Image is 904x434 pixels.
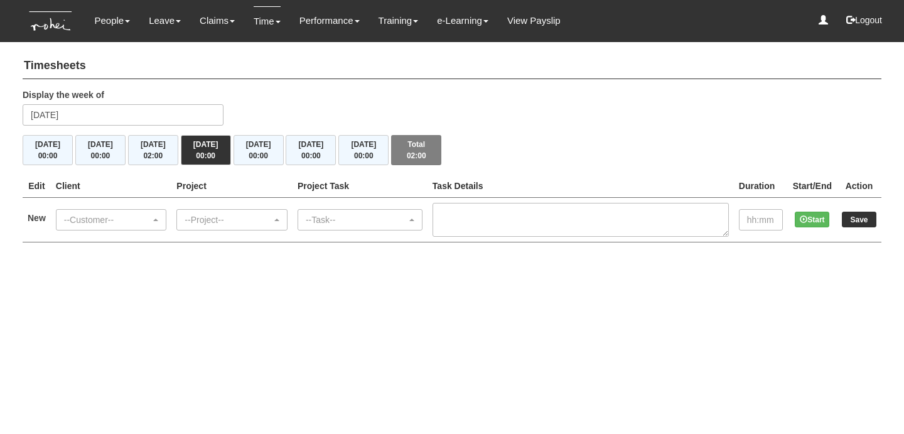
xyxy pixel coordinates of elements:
[143,151,163,160] span: 02:00
[91,151,110,160] span: 00:00
[28,212,46,224] label: New
[293,175,428,198] th: Project Task
[842,212,876,227] input: Save
[379,6,419,35] a: Training
[338,135,389,165] button: [DATE]00:00
[64,214,151,226] div: --Customer--
[354,151,374,160] span: 00:00
[254,6,281,36] a: Time
[128,135,178,165] button: [DATE]02:00
[149,6,181,35] a: Leave
[56,209,167,231] button: --Customer--
[23,53,881,79] h4: Timesheets
[739,209,783,231] input: hh:mm
[51,175,172,198] th: Client
[176,209,288,231] button: --Project--
[196,151,215,160] span: 00:00
[507,6,561,35] a: View Payslip
[171,175,293,198] th: Project
[428,175,734,198] th: Task Details
[23,175,51,198] th: Edit
[94,6,130,35] a: People
[23,135,73,165] button: [DATE]00:00
[795,212,829,227] button: Start
[286,135,336,165] button: [DATE]00:00
[299,6,360,35] a: Performance
[788,175,837,198] th: Start/End
[837,5,891,35] button: Logout
[306,214,407,226] div: --Task--
[200,6,235,35] a: Claims
[38,151,58,160] span: 00:00
[23,135,881,165] div: Timesheet Week Summary
[301,151,321,160] span: 00:00
[391,135,441,165] button: Total02:00
[185,214,272,226] div: --Project--
[298,209,422,231] button: --Task--
[837,175,881,198] th: Action
[23,89,104,101] label: Display the week of
[734,175,788,198] th: Duration
[75,135,126,165] button: [DATE]00:00
[249,151,268,160] span: 00:00
[437,6,488,35] a: e-Learning
[234,135,284,165] button: [DATE]00:00
[181,135,231,165] button: [DATE]00:00
[407,151,426,160] span: 02:00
